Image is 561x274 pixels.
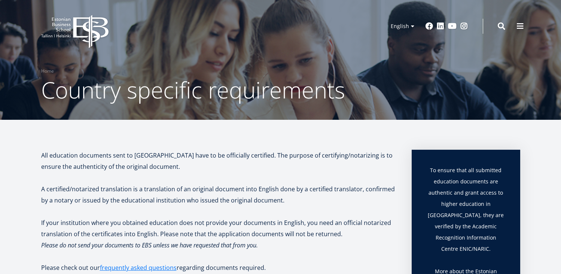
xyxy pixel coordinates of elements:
[41,67,54,75] a: Home
[100,262,177,273] a: frequently asked questions
[427,165,505,266] p: To ensure that all submitted education documents are authentic and grant access to higher educati...
[448,22,457,30] a: Youtube
[41,150,397,172] p: All education documents sent to [GEOGRAPHIC_DATA] have to be officially certified. The purpose of...
[41,241,258,249] em: Please do not send your documents to EBS unless we have requested that from you.
[41,217,397,240] p: If your institution where you obtained education does not provide your documents in English, you ...
[460,22,468,30] a: Instagram
[426,22,433,30] a: Facebook
[41,183,397,206] p: A certified/notarized translation is a translation of an original document into English done by a...
[437,22,444,30] a: Linkedin
[41,74,345,105] span: Country specific requirements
